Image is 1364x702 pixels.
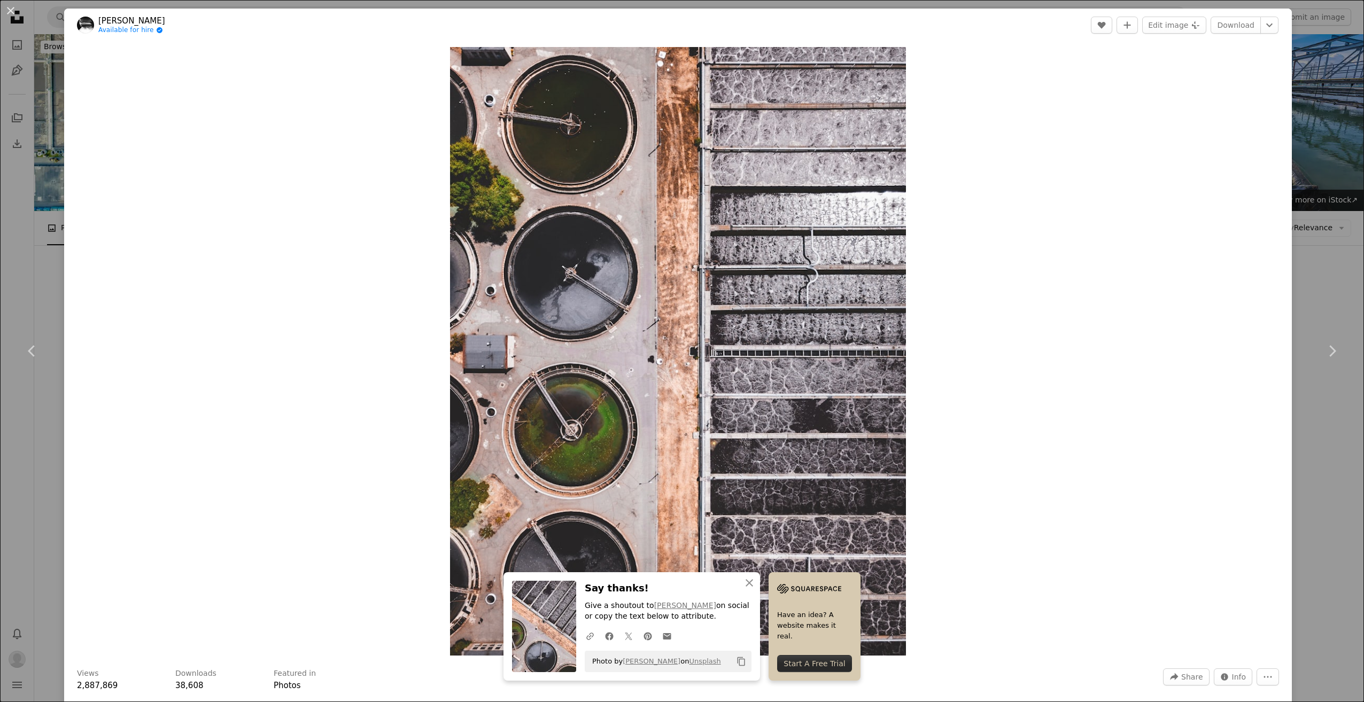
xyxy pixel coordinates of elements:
[654,601,716,610] a: [PERSON_NAME]
[600,625,619,646] a: Share on Facebook
[1142,17,1206,34] button: Edit image
[1163,668,1209,685] button: Share this image
[274,681,301,690] a: Photos
[623,657,680,665] a: [PERSON_NAME]
[77,668,99,679] h3: Views
[77,17,94,34] img: Go to Ivan Bandura's profile
[77,681,118,690] span: 2,887,869
[1214,668,1253,685] button: Stats about this image
[450,47,906,656] img: an overhead view of a street with a lot of water
[732,652,750,670] button: Copy to clipboard
[1257,668,1279,685] button: More Actions
[777,655,852,672] div: Start A Free Trial
[769,572,861,681] a: Have an idea? A website makes it real.Start A Free Trial
[689,657,720,665] a: Unsplash
[587,653,721,670] span: Photo by on
[274,668,316,679] h3: Featured in
[98,26,165,35] a: Available for hire
[175,668,216,679] h3: Downloads
[585,581,751,596] h3: Say thanks!
[1211,17,1261,34] a: Download
[1232,669,1246,685] span: Info
[1091,17,1112,34] button: Like
[98,15,165,26] a: [PERSON_NAME]
[1260,17,1278,34] button: Choose download size
[1300,300,1364,402] a: Next
[777,610,852,642] span: Have an idea? A website makes it real.
[1117,17,1138,34] button: Add to Collection
[450,47,906,656] button: Zoom in on this image
[657,625,677,646] a: Share over email
[777,581,841,597] img: file-1705255347840-230a6ab5bca9image
[175,681,204,690] span: 38,608
[638,625,657,646] a: Share on Pinterest
[619,625,638,646] a: Share on Twitter
[1181,669,1203,685] span: Share
[585,600,751,622] p: Give a shoutout to on social or copy the text below to attribute.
